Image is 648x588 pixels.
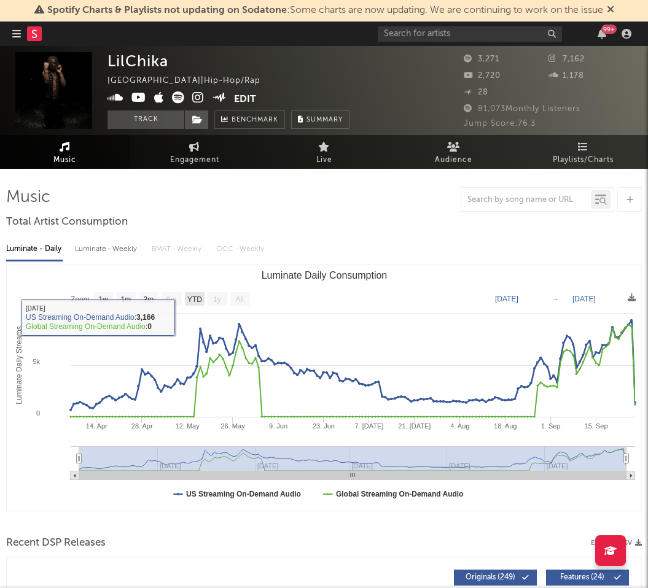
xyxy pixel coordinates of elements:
button: Originals(249) [454,570,537,586]
span: Recent DSP Releases [6,536,106,551]
div: Luminate - Daily [6,239,63,260]
a: Engagement [130,135,259,169]
input: Search by song name or URL [461,195,591,205]
text: 23. Jun [313,422,335,430]
text: 6m [166,295,177,304]
text: 9. Jun [269,422,287,430]
svg: Luminate Daily Consumption [7,265,641,511]
span: Total Artist Consumption [6,215,128,230]
button: 99+ [598,29,606,39]
span: Features ( 24 ) [554,574,611,581]
text: YTD [187,295,202,304]
text: 3m [144,295,154,304]
span: 28 [464,88,488,96]
input: Search for artists [378,26,562,42]
span: Playlists/Charts [553,153,614,168]
span: Audience [435,153,472,168]
text: 15. Sep [585,422,608,430]
button: Export CSV [591,540,642,547]
text: 1. Sep [541,422,561,430]
text: 28. Apr [131,422,153,430]
text: 7. [DATE] [354,422,383,430]
div: [GEOGRAPHIC_DATA] | Hip-Hop/Rap [107,74,275,88]
button: Summary [291,110,349,129]
a: Audience [389,135,518,169]
text: [DATE] [572,295,596,303]
span: Dismiss [607,6,614,15]
span: Benchmark [232,113,278,128]
text: 1m [121,295,131,304]
span: 2,720 [464,72,501,80]
span: : Some charts are now updating. We are continuing to work on the issue [47,6,603,15]
text: Global Streaming On-Demand Audio [336,490,464,498]
text: Luminate Daily Streams [15,326,23,404]
text: 4. Aug [450,422,469,430]
span: Spotify Charts & Playlists not updating on Sodatone [47,6,287,15]
span: Live [316,153,332,168]
text: 12. May [176,422,200,430]
span: 7,162 [548,55,585,63]
text: 0 [36,409,40,417]
span: 3,271 [464,55,499,63]
span: Originals ( 249 ) [462,574,518,581]
span: Summary [306,117,343,123]
text: Zoom [71,295,90,304]
text: 1w [99,295,109,304]
text: All [235,295,243,304]
text: 1y [213,295,221,304]
a: Benchmark [214,110,285,129]
a: Playlists/Charts [518,135,648,169]
text: 26. May [221,422,246,430]
text: 14. Apr [86,422,107,430]
span: Jump Score: 76.3 [464,120,536,128]
button: Features(24) [546,570,629,586]
text: Luminate Daily Consumption [262,270,388,280]
div: Luminate - Weekly [75,239,139,260]
span: Engagement [170,153,219,168]
button: Edit [234,91,256,107]
text: → [552,295,559,303]
text: US Streaming On-Demand Audio [186,490,301,498]
span: 81,073 Monthly Listeners [464,105,580,113]
text: 21. [DATE] [398,422,431,430]
button: Track [107,110,184,129]
text: 5k [33,358,40,365]
div: LilChika [107,52,168,70]
span: Music [53,153,76,168]
a: Live [259,135,389,169]
span: 1,178 [548,72,584,80]
text: 18. Aug [494,422,517,430]
text: [DATE] [495,295,518,303]
div: 99 + [601,25,617,34]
